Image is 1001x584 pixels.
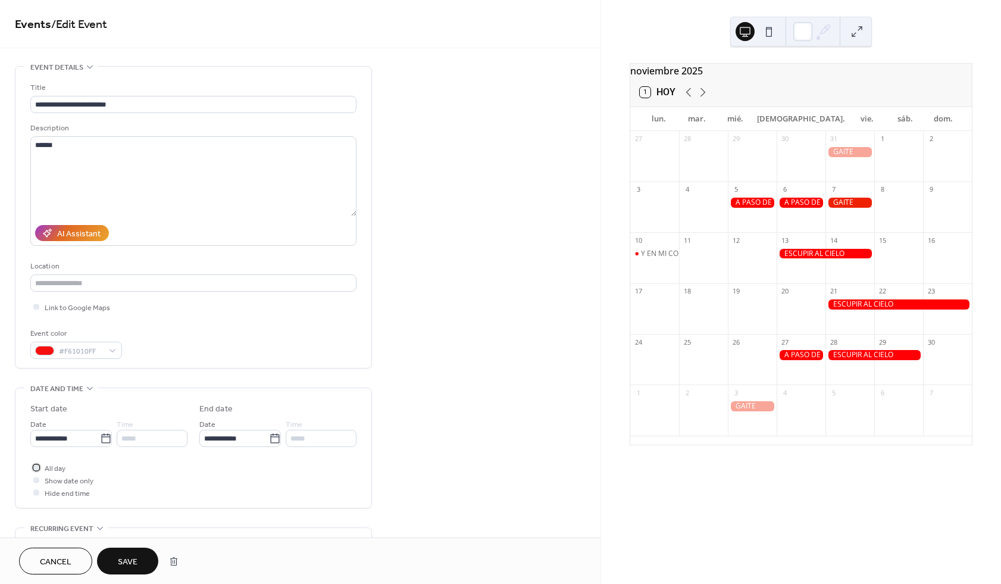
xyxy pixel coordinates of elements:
[683,287,692,296] div: 18
[683,338,692,346] div: 25
[829,388,838,397] div: 5
[924,107,962,131] div: dom.
[777,198,825,208] div: A PASO DE RUEDA
[683,185,692,194] div: 4
[634,388,643,397] div: 1
[878,388,887,397] div: 6
[45,302,110,314] span: Link to Google Maps
[199,403,233,416] div: End date
[878,338,887,346] div: 29
[829,338,838,346] div: 28
[634,338,643,346] div: 24
[634,287,643,296] div: 17
[45,488,90,500] span: Hide end time
[45,475,93,488] span: Show date only
[878,236,887,245] div: 15
[683,236,692,245] div: 11
[678,107,716,131] div: mar.
[30,260,354,273] div: Location
[683,135,692,143] div: 28
[927,135,936,143] div: 2
[927,185,936,194] div: 9
[683,388,692,397] div: 2
[97,548,158,574] button: Save
[40,556,71,569] span: Cancel
[780,135,789,143] div: 30
[825,350,923,360] div: ESCUPIR AL CIELO
[754,107,848,131] div: [DEMOGRAPHIC_DATA].
[30,403,67,416] div: Start date
[634,236,643,245] div: 10
[848,107,886,131] div: vie.
[780,236,789,245] div: 13
[630,64,972,78] div: noviembre 2025
[780,185,789,194] div: 6
[118,556,137,569] span: Save
[731,388,740,397] div: 3
[829,287,838,296] div: 21
[825,299,972,310] div: ESCUPIR AL CIELO
[731,236,740,245] div: 12
[829,236,838,245] div: 14
[780,287,789,296] div: 20
[35,225,109,241] button: AI Assistant
[829,135,838,143] div: 31
[640,107,678,131] div: lun.
[30,383,83,395] span: Date and time
[728,401,777,411] div: GAITE
[630,249,679,259] div: Y EN MI CORAZÓN EL DARDO
[777,350,825,360] div: A PASO DE RUEDA
[927,236,936,245] div: 16
[731,185,740,194] div: 5
[30,327,120,340] div: Event color
[731,287,740,296] div: 19
[30,61,83,74] span: Event details
[829,185,838,194] div: 7
[59,345,103,358] span: #F61010FF
[878,287,887,296] div: 22
[716,107,754,131] div: mié.
[45,463,65,475] span: All day
[825,198,874,208] div: GAITE
[641,249,739,259] div: Y EN MI CORAZÓN EL DARDO
[878,135,887,143] div: 1
[825,147,874,157] div: GAITE
[927,388,936,397] div: 7
[57,228,101,241] div: AI Assistant
[731,135,740,143] div: 29
[636,84,680,101] button: 1Hoy
[286,419,302,431] span: Time
[634,135,643,143] div: 27
[30,122,354,135] div: Description
[30,523,93,535] span: Recurring event
[30,419,46,431] span: Date
[878,185,887,194] div: 8
[731,338,740,346] div: 26
[927,338,936,346] div: 30
[780,338,789,346] div: 27
[15,13,51,36] a: Events
[117,419,133,431] span: Time
[30,82,354,94] div: Title
[886,107,924,131] div: sáb.
[780,388,789,397] div: 4
[51,13,107,36] span: / Edit Event
[927,287,936,296] div: 23
[777,249,874,259] div: ESCUPIR AL CIELO
[728,198,777,208] div: A PASO DE RUEDA
[19,548,92,574] button: Cancel
[199,419,215,431] span: Date
[634,185,643,194] div: 3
